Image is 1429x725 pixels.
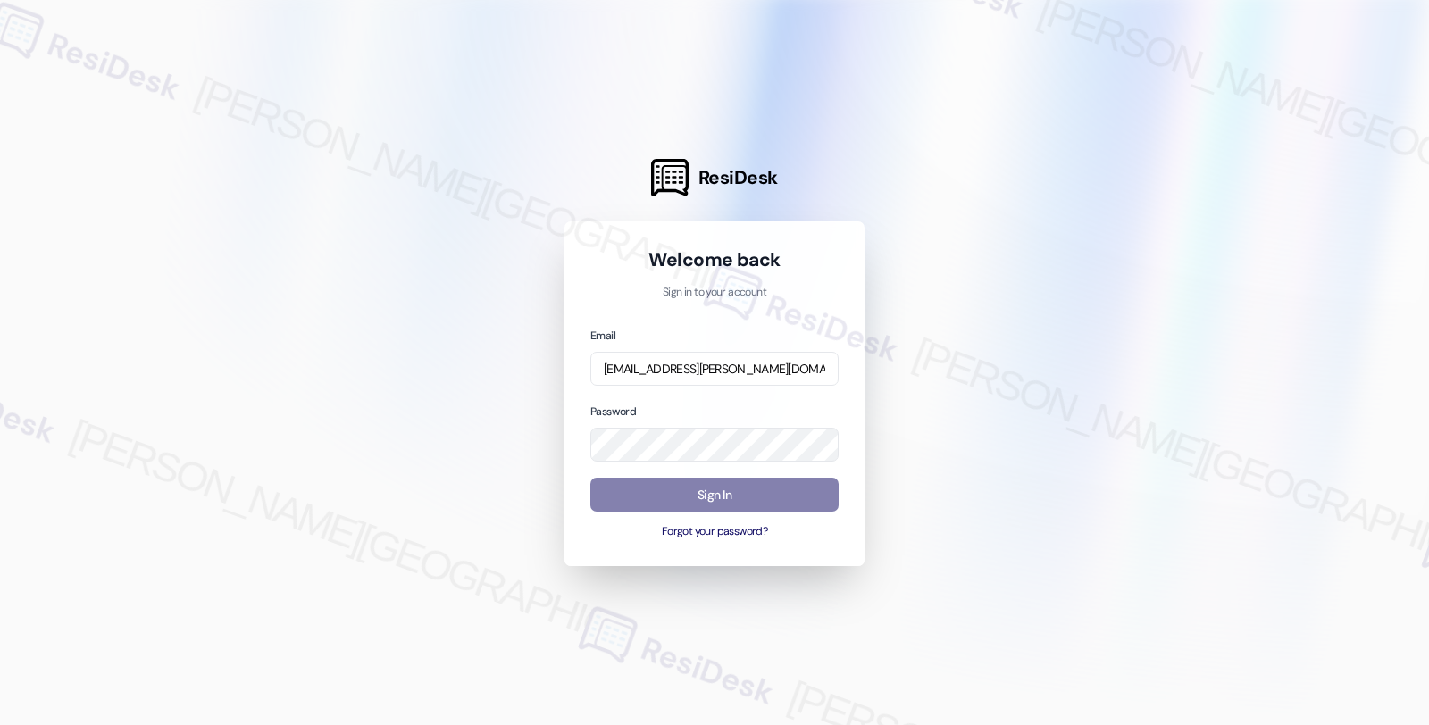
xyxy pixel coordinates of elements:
button: Forgot your password? [590,524,839,540]
button: Sign In [590,478,839,512]
label: Password [590,404,636,419]
h1: Welcome back [590,247,839,272]
label: Email [590,329,615,343]
img: ResiDesk Logo [651,159,689,196]
input: name@example.com [590,352,839,387]
span: ResiDesk [698,165,778,190]
p: Sign in to your account [590,285,839,301]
